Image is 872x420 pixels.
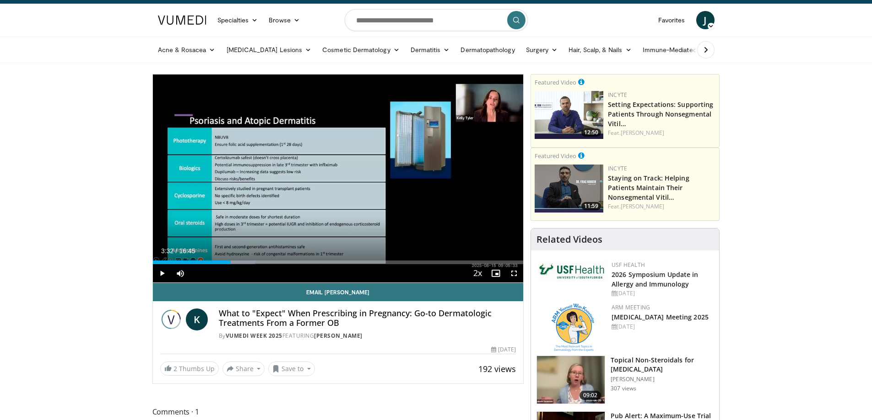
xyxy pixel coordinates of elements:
img: 89a28c6a-718a-466f-b4d1-7c1f06d8483b.png.150x105_q85_autocrop_double_scale_upscale_version-0.2.png [552,303,594,351]
a: Vumedi Week 2025 [226,332,282,340]
a: Setting Expectations: Supporting Patients Through Nonsegmental Vitil… [608,100,713,128]
span: Comments 1 [152,406,524,418]
div: [DATE] [612,289,712,298]
a: Incyte [608,165,627,172]
span: 3:32 [161,247,173,255]
a: [MEDICAL_DATA] Meeting 2025 [612,313,709,321]
span: 192 views [478,363,516,374]
div: Progress Bar [153,261,524,264]
small: Featured Video [535,78,576,86]
span: 11:59 [581,202,601,210]
a: [PERSON_NAME] [621,202,664,210]
div: [DATE] [612,323,712,331]
img: 98b3b5a8-6d6d-4e32-b979-fd4084b2b3f2.png.150x105_q85_crop-smart_upscale.jpg [535,91,603,139]
button: Play [153,264,171,282]
a: [PERSON_NAME] [621,129,664,137]
input: Search topics, interventions [345,9,528,31]
small: Featured Video [535,152,576,160]
a: USF Health [612,261,645,269]
button: Share [222,362,265,376]
a: Immune-Mediated [637,41,711,59]
a: Dermatitis [405,41,455,59]
h3: Topical Non-Steroidals for [MEDICAL_DATA] [611,356,714,374]
span: 2 [173,364,177,373]
div: [DATE] [491,346,516,354]
a: 12:50 [535,91,603,139]
h4: Related Videos [536,234,602,245]
a: 11:59 [535,165,603,213]
p: 307 views [611,385,636,392]
a: 09:02 Topical Non-Steroidals for [MEDICAL_DATA] [PERSON_NAME] 307 views [536,356,714,404]
a: Email [PERSON_NAME] [153,283,524,301]
a: Acne & Rosacea [152,41,221,59]
button: Enable picture-in-picture mode [487,264,505,282]
img: 34a4b5e7-9a28-40cd-b963-80fdb137f70d.150x105_q85_crop-smart_upscale.jpg [537,356,605,404]
span: 12:50 [581,128,601,137]
a: 2 Thumbs Up [160,362,219,376]
a: Favorites [653,11,691,29]
img: VuMedi Logo [158,16,206,25]
span: / [176,247,178,255]
button: Playback Rate [468,264,487,282]
button: Fullscreen [505,264,523,282]
a: K [186,308,208,330]
a: Dermatopathology [455,41,520,59]
p: [PERSON_NAME] [611,376,714,383]
img: Vumedi Week 2025 [160,308,182,330]
a: Staying on Track: Helping Patients Maintain Their Nonsegmental Vitil… [608,174,689,202]
img: fe0751a3-754b-4fa7-bfe3-852521745b57.png.150x105_q85_crop-smart_upscale.jpg [535,165,603,213]
a: J [696,11,715,29]
a: Browse [263,11,305,29]
a: [MEDICAL_DATA] Lesions [221,41,317,59]
span: 16:45 [179,247,195,255]
a: Surgery [520,41,563,59]
div: Feat. [608,129,715,137]
div: Feat. [608,202,715,211]
a: Hair, Scalp, & Nails [563,41,637,59]
img: 6ba8804a-8538-4002-95e7-a8f8012d4a11.png.150x105_q85_autocrop_double_scale_upscale_version-0.2.jpg [538,261,607,281]
a: [PERSON_NAME] [314,332,363,340]
a: Specialties [212,11,264,29]
a: 2026 Symposium Update in Allergy and Immunology [612,270,698,288]
a: Cosmetic Dermatology [317,41,405,59]
a: ARM Meeting [612,303,650,311]
span: 09:02 [580,391,601,400]
button: Mute [171,264,190,282]
div: By FEATURING [219,332,516,340]
a: Incyte [608,91,627,99]
button: Save to [268,362,315,376]
video-js: Video Player [153,74,524,283]
h4: What to "Expect" When Prescribing in Pregnancy: Go-to Dermatologic Treatments From a Former OB [219,308,516,328]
